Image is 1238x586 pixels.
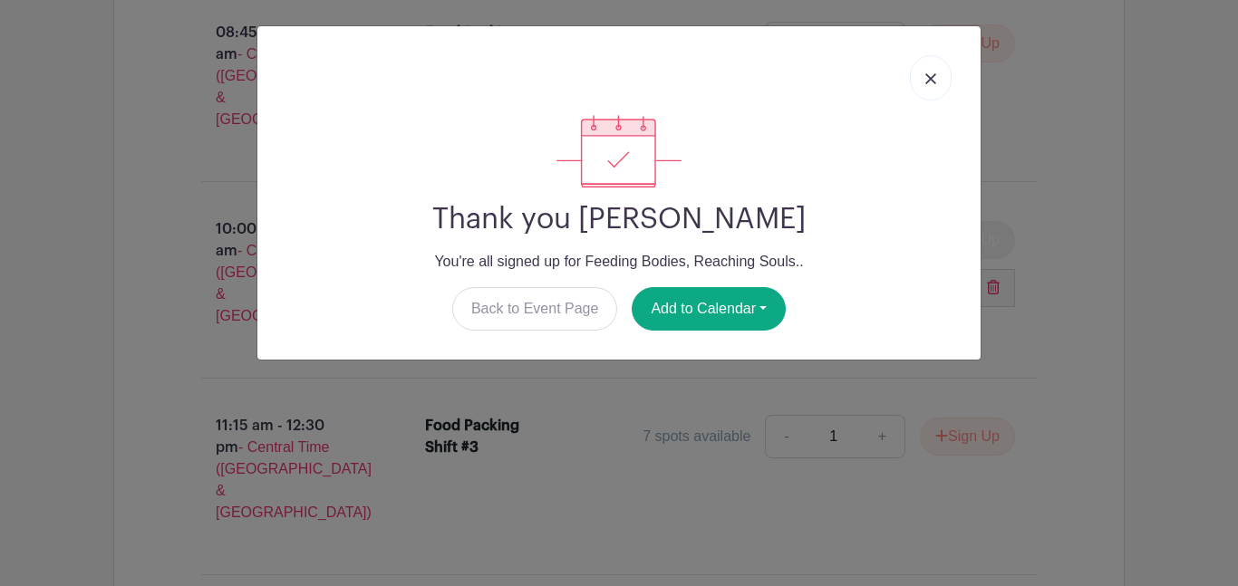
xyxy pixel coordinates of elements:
a: Back to Event Page [452,287,618,331]
img: close_button-5f87c8562297e5c2d7936805f587ecaba9071eb48480494691a3f1689db116b3.svg [925,73,936,84]
h2: Thank you [PERSON_NAME] [272,202,966,236]
p: You're all signed up for Feeding Bodies, Reaching Souls.. [272,251,966,273]
img: signup_complete-c468d5dda3e2740ee63a24cb0ba0d3ce5d8a4ecd24259e683200fb1569d990c8.svg [556,115,682,187]
button: Add to Calendar [632,287,786,331]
